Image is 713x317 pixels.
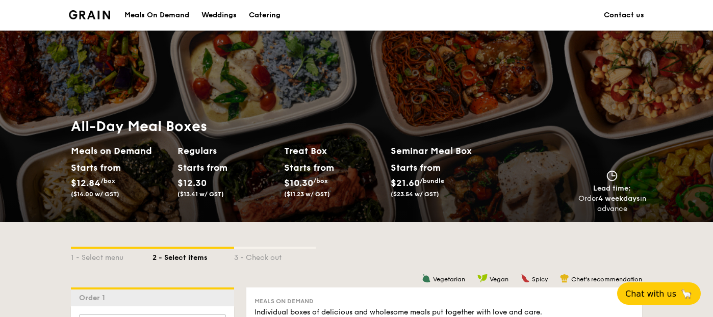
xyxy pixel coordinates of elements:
[420,177,444,184] span: /bundle
[284,177,313,189] span: $10.30
[69,10,110,19] a: Logotype
[625,289,676,299] span: Chat with us
[71,191,119,198] span: ($14.00 w/ GST)
[604,170,620,181] img: icon-clock.2db775ea.svg
[177,144,276,158] h2: Regulars
[680,288,693,300] span: 🦙
[152,249,234,263] div: 2 - Select items
[571,276,642,283] span: Chef's recommendation
[284,160,329,175] div: Starts from
[100,177,115,184] span: /box
[391,177,420,189] span: $21.60
[422,274,431,283] img: icon-vegetarian.fe4039eb.svg
[71,249,152,263] div: 1 - Select menu
[391,144,497,158] h2: Seminar Meal Box
[593,184,631,193] span: Lead time:
[284,144,383,158] h2: Treat Box
[284,191,330,198] span: ($11.23 w/ GST)
[71,177,100,189] span: $12.84
[490,276,508,283] span: Vegan
[313,177,328,184] span: /box
[71,144,169,158] h2: Meals on Demand
[71,160,116,175] div: Starts from
[560,274,569,283] img: icon-chef-hat.a58ddaea.svg
[177,177,207,189] span: $12.30
[177,191,224,198] span: ($13.41 w/ GST)
[391,191,439,198] span: ($23.54 w/ GST)
[391,160,440,175] div: Starts from
[433,276,465,283] span: Vegetarian
[578,194,646,214] div: Order in advance
[69,10,110,19] img: Grain
[177,160,223,175] div: Starts from
[532,276,548,283] span: Spicy
[71,117,497,136] h1: All-Day Meal Boxes
[521,274,530,283] img: icon-spicy.37a8142b.svg
[79,294,109,302] span: Order 1
[477,274,488,283] img: icon-vegan.f8ff3823.svg
[254,298,314,305] span: Meals on Demand
[234,249,316,263] div: 3 - Check out
[617,282,701,305] button: Chat with us🦙
[598,194,640,203] strong: 4 weekdays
